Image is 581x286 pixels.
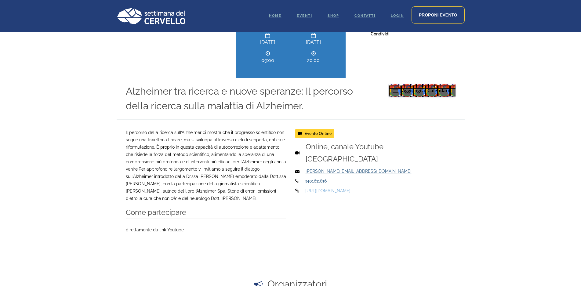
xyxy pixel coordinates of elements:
span: Shop [328,14,339,18]
span: Proponi evento [419,13,457,17]
span: Il percorso della ricerca sull’Alzheimer ci mostra che il progresso scientifico non segue una tra... [126,130,286,172]
span: 20:00 [295,57,332,64]
p: direttamente da link Youtube [126,226,286,234]
div: Aggiungi al Calendario [389,84,456,97]
span: [DATE] [249,39,286,46]
a: [PERSON_NAME][EMAIL_ADDRESS][DOMAIN_NAME] [306,169,412,174]
span: Login [391,14,404,18]
span: Home [269,14,281,18]
a: Proponi evento [412,6,465,24]
span: 09:00 [249,57,286,64]
h5: Online, canale Youtube [GEOGRAPHIC_DATA] [306,141,454,165]
a: 3401611816 [305,179,327,183]
span: Per approfondire l’argomento vi invitiamo a seguire il dialogo sull’Alzheimer introdotto dalla Dr... [126,167,260,179]
span: Evento Online [295,129,334,138]
span: [DATE] [295,39,332,46]
a: [URL][DOMAIN_NAME] [305,188,350,193]
h5: Come partecipare [126,206,286,219]
span: Eventi [297,14,312,18]
img: Logo [117,8,185,24]
h4: Alzheimer tra ricerca e nuove speranze: Il percorso della ricerca sulla malattia di Alzheimer. [126,84,376,113]
span: Contatti [354,14,376,18]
